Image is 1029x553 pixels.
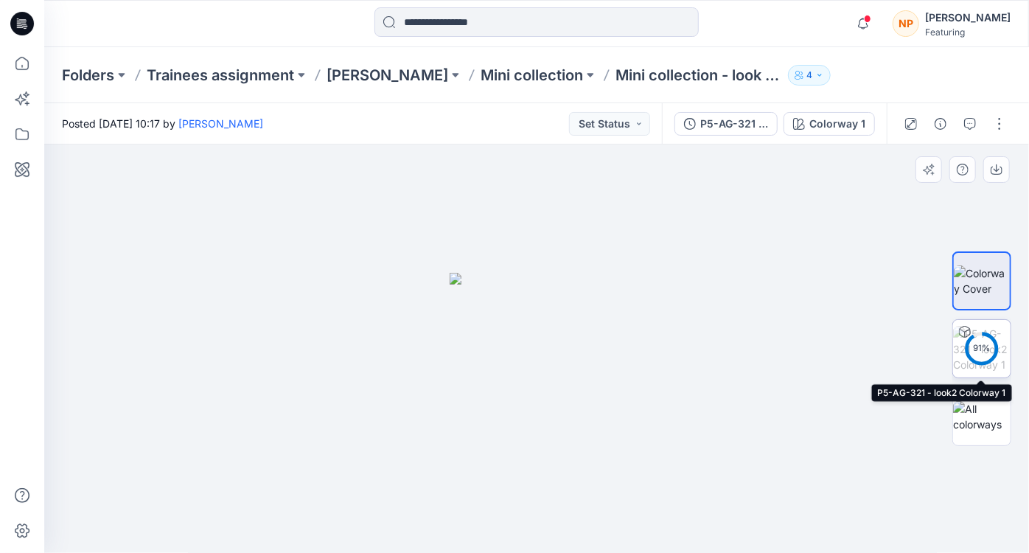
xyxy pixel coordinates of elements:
button: Colorway 1 [784,112,875,136]
div: NP [893,10,919,37]
button: Details [929,112,952,136]
a: Folders [62,65,114,86]
button: 4 [788,65,831,86]
div: Colorway 1 [809,116,865,132]
a: [PERSON_NAME] [178,117,263,130]
a: Trainees assignment [147,65,294,86]
a: [PERSON_NAME] [327,65,448,86]
img: P5-AG-321 - look2 Colorway 1 [953,326,1011,372]
div: P5-AG-321 - look2 [700,116,768,132]
a: Mini collection [481,65,583,86]
div: 91 % [964,342,1000,355]
div: [PERSON_NAME] [925,9,1011,27]
div: Featuring [925,27,1011,38]
img: Colorway Cover [954,265,1010,296]
p: 4 [806,67,812,83]
button: P5-AG-321 - look2 [674,112,778,136]
img: All colorways [953,401,1011,432]
span: Posted [DATE] 10:17 by [62,116,263,131]
p: Mini collection - look 2 - hat [615,65,782,86]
